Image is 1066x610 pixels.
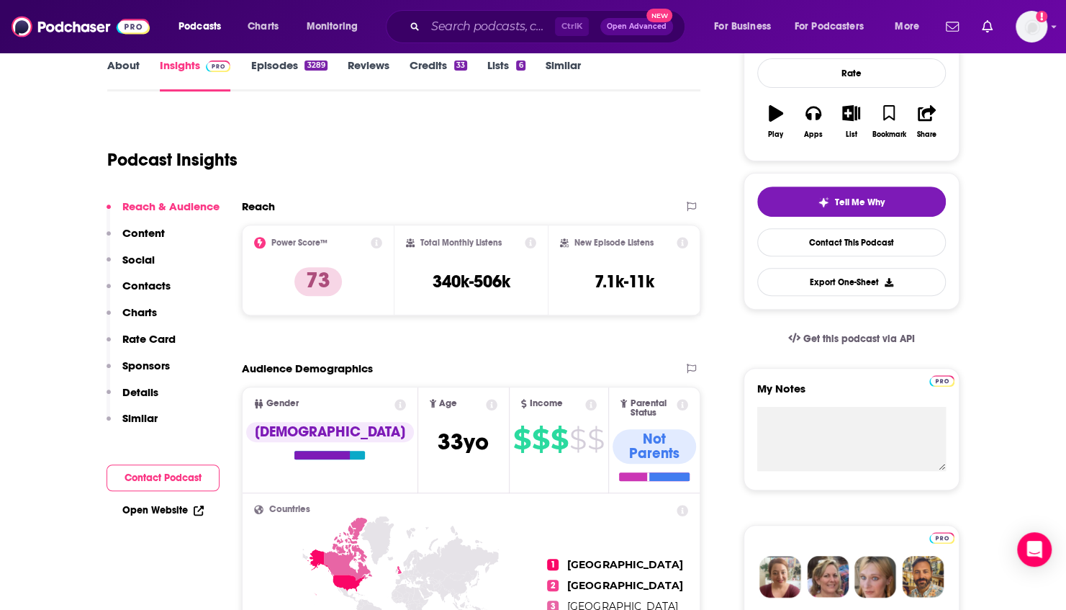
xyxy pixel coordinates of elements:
span: Open Advanced [607,23,667,30]
div: Apps [804,130,823,139]
span: $ [587,428,604,451]
span: Age [439,399,457,408]
a: Charts [238,15,287,38]
img: Podchaser Pro [929,375,954,387]
p: Charts [122,305,157,319]
a: Show notifications dropdown [976,14,998,39]
span: Charts [248,17,279,37]
button: List [832,96,869,148]
button: Show profile menu [1016,11,1047,42]
h2: Audience Demographics [242,362,373,375]
span: Countries [269,505,310,514]
svg: Add a profile image [1036,11,1047,22]
span: More [895,17,919,37]
button: Contact Podcast [107,465,220,491]
img: Jon Profile [902,556,944,598]
img: Podchaser Pro [206,60,231,72]
div: 6 [516,60,525,71]
button: Play [757,96,795,148]
a: Similar [546,58,581,91]
div: Bookmark [872,130,905,139]
span: Income [530,399,563,408]
p: Contacts [122,279,171,292]
button: Details [107,385,158,412]
a: Contact This Podcast [757,228,946,256]
h2: Power Score™ [271,238,328,248]
span: Get this podcast via API [803,333,914,345]
a: InsightsPodchaser Pro [160,58,231,91]
button: open menu [885,15,937,38]
a: Episodes3289 [250,58,327,91]
h2: New Episode Listens [574,238,654,248]
button: open menu [297,15,376,38]
a: Get this podcast via API [777,321,926,356]
span: Podcasts [179,17,221,37]
span: Tell Me Why [835,197,885,208]
div: [DEMOGRAPHIC_DATA] [246,422,414,442]
a: Show notifications dropdown [940,14,965,39]
p: Reach & Audience [122,199,220,213]
span: For Podcasters [795,17,864,37]
span: Monitoring [307,17,358,37]
button: tell me why sparkleTell Me Why [757,187,946,217]
span: $ [513,428,530,451]
button: Social [107,253,155,279]
a: Open Website [122,504,204,516]
button: open menu [168,15,240,38]
button: Export One-Sheet [757,268,946,296]
div: Not Parents [613,429,697,464]
p: Details [122,385,158,399]
span: [GEOGRAPHIC_DATA] [567,579,682,592]
div: Rate [757,58,946,88]
p: Content [122,226,165,240]
p: Sponsors [122,359,170,372]
span: 33 yo [438,428,489,456]
a: Pro website [929,530,954,544]
img: Podchaser - Follow, Share and Rate Podcasts [12,13,150,40]
span: $ [532,428,549,451]
button: Bookmark [870,96,908,148]
span: Parental Status [630,399,674,418]
div: List [846,130,857,139]
div: Play [768,130,783,139]
a: Credits33 [410,58,467,91]
label: My Notes [757,382,946,407]
button: open menu [704,15,789,38]
button: Charts [107,305,157,332]
button: Similar [107,411,158,438]
span: 1 [547,559,559,570]
button: Sponsors [107,359,170,385]
img: Jules Profile [854,556,896,598]
h3: 7.1k-11k [595,271,654,292]
h2: Total Monthly Listens [420,238,502,248]
div: Search podcasts, credits, & more... [399,10,699,43]
div: 33 [454,60,467,71]
p: Rate Card [122,332,176,346]
span: Logged in as WE_Broadcast [1016,11,1047,42]
input: Search podcasts, credits, & more... [425,15,555,38]
h1: Podcast Insights [107,149,238,171]
img: User Profile [1016,11,1047,42]
button: Content [107,226,165,253]
span: Ctrl K [555,17,589,36]
p: Similar [122,411,158,425]
div: 3289 [304,60,327,71]
a: About [107,58,140,91]
p: Social [122,253,155,266]
img: tell me why sparkle [818,197,829,208]
button: open menu [785,15,885,38]
span: [GEOGRAPHIC_DATA] [567,558,682,571]
span: $ [551,428,568,451]
img: Sydney Profile [759,556,801,598]
span: $ [569,428,586,451]
button: Rate Card [107,332,176,359]
span: Gender [266,399,299,408]
span: New [646,9,672,22]
span: For Business [714,17,771,37]
img: Podchaser Pro [929,532,954,544]
h2: Reach [242,199,275,213]
img: Barbara Profile [807,556,849,598]
p: 73 [294,267,342,296]
a: Pro website [929,373,954,387]
button: Apps [795,96,832,148]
